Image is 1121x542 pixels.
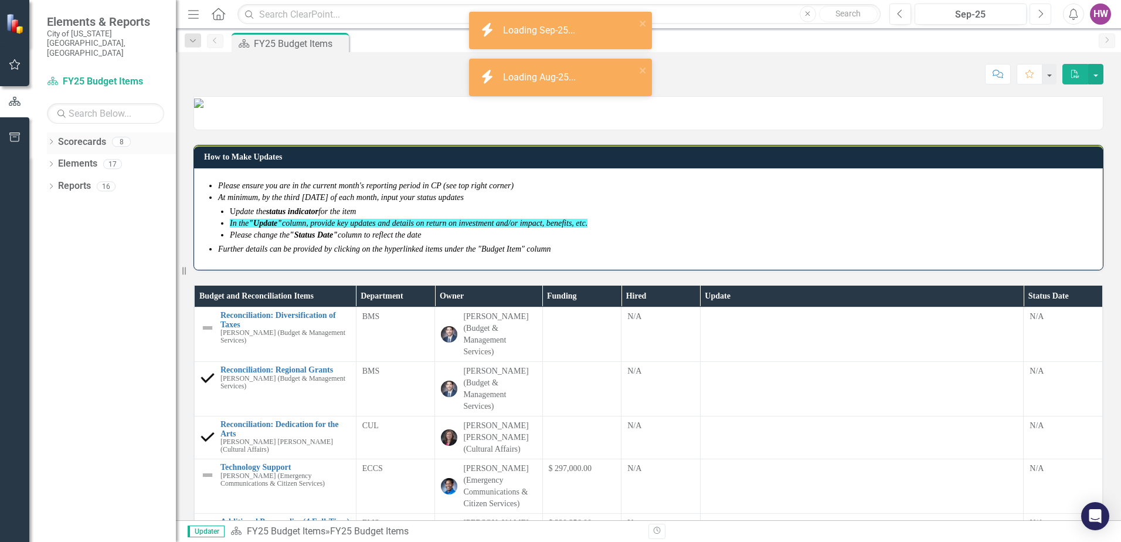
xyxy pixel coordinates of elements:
small: [PERSON_NAME] (Budget & Management Services) [220,329,350,344]
div: Sep-25 [919,8,1023,22]
img: Emily Spruill Labows [441,429,457,446]
td: Double-Click to Edit [1024,459,1103,514]
small: [PERSON_NAME] (Emergency Communications & Citizen Services) [220,472,350,487]
div: N/A [1030,420,1096,432]
button: close [639,63,647,77]
img: Completed [201,371,215,385]
span: pdate the for the item [236,207,356,216]
a: Technology Support [220,463,350,472]
td: Double-Click to Edit [1024,307,1103,362]
span: Search [835,9,861,18]
button: HW [1090,4,1111,25]
img: Jada Lee [441,478,457,494]
a: Reconciliation: Regional Grants [220,365,350,374]
em: At minimum, by the third [DATE] of each month, input your status updates [218,193,464,202]
button: close [639,16,647,30]
input: Search ClearPoint... [237,4,881,25]
div: 8 [112,137,131,147]
td: Double-Click to Edit [1024,362,1103,416]
a: Scorecards [58,135,106,149]
img: Completed [201,430,215,444]
em: Please change the column to reflect the date [230,231,421,239]
span: $ 297,000.00 [549,464,592,473]
span: U [230,207,356,216]
button: Search [819,6,878,22]
img: Not Defined [201,468,215,482]
td: Double-Click to Edit Right Click for Context Menu [195,362,356,416]
span: $ 320,356.00 [549,519,592,527]
span: Please ensure you are in the current month's reporting period in CP (see top right corner) [218,181,514,190]
a: Reconciliation: Diversification of Taxes [220,311,350,329]
span: Yes [627,519,639,527]
a: Additional Paramedics (4 Full-Time) [220,517,350,526]
td: Double-Click to Edit [700,307,1024,362]
div: 16 [97,181,116,191]
strong: "Status Date" [290,231,338,239]
td: Double-Click to Edit Right Click for Context Menu [195,416,356,459]
img: Kevin Chatellier [441,326,457,343]
div: FY25 Budget Items [254,36,346,51]
td: Double-Click to Edit [1024,416,1103,459]
img: Kevin Chatellier [441,381,457,397]
div: » [230,525,640,538]
strong: status indicator [266,207,318,216]
div: N/A [1030,311,1096,323]
span: N/A [627,421,641,430]
div: N/A [1030,517,1096,529]
a: FY25 Budget Items [247,526,325,537]
span: EMS [362,519,379,527]
img: mceclip2%20v7.png [194,99,203,108]
button: Sep-25 [915,4,1027,25]
small: City of [US_STATE][GEOGRAPHIC_DATA], [GEOGRAPHIC_DATA] [47,29,164,57]
div: FY25 Budget Items [330,526,409,537]
h3: How to Make Updates [204,153,1097,161]
div: Loading Aug-25... [503,71,579,84]
div: N/A [1030,365,1096,377]
td: Double-Click to Edit Right Click for Context Menu [195,459,356,514]
td: Double-Click to Edit [700,416,1024,459]
span: ECCS [362,464,383,473]
span: CUL [362,421,379,430]
div: N/A [1030,463,1096,475]
span: Updater [188,526,225,537]
span: N/A [627,312,641,321]
div: Open Intercom Messenger [1081,502,1109,530]
td: Double-Click to Edit Right Click for Context Menu [195,307,356,362]
span: BMS [362,312,380,321]
div: [PERSON_NAME] (Budget & Management Services) [463,365,536,412]
td: Double-Click to Edit [700,459,1024,514]
div: 17 [103,159,122,169]
img: Not Defined [201,321,215,335]
a: Reconciliation: Dedication for the Arts [220,420,350,438]
img: ClearPoint Strategy [6,13,26,34]
input: Search Below... [47,103,164,124]
td: Double-Click to Edit [700,362,1024,416]
a: Reports [58,179,91,193]
a: Elements [58,157,97,171]
div: [PERSON_NAME] (Budget & Management Services) [463,311,536,358]
span: N/A [627,464,641,473]
div: [PERSON_NAME] [PERSON_NAME] (Cultural Affairs) [463,420,536,455]
div: Loading Sep-25... [503,24,578,38]
em: In the column, provide key updates and details on return on investment and/or impact, benefits, etc. [230,219,587,228]
small: [PERSON_NAME] [PERSON_NAME] (Cultural Affairs) [220,438,350,453]
a: FY25 Budget Items [47,75,164,89]
span: Elements & Reports [47,15,164,29]
div: [PERSON_NAME] (Emergency Communications & Citizen Services) [463,463,536,510]
span: BMS [362,367,380,375]
strong: "Update" [249,219,282,228]
em: Further details can be provided by clicking on the hyperlinked items under the "Budget Item" column [218,245,551,253]
small: [PERSON_NAME] (Budget & Management Services) [220,375,350,390]
span: N/A [627,367,641,375]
